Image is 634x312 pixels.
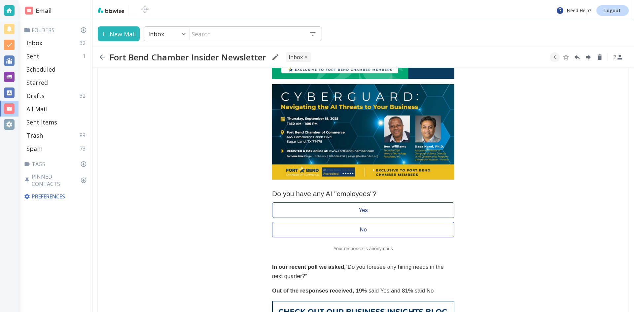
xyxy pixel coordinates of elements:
[80,39,88,47] p: 32
[98,8,124,13] img: bizwise
[604,8,621,13] p: Logout
[24,173,89,188] p: Pinned Contacts
[26,79,48,87] p: Starred
[24,102,89,116] div: All Mail
[24,76,89,89] div: Starred
[148,30,164,38] p: Inbox
[22,190,89,203] div: Preferences
[26,105,47,113] p: All Mail
[25,7,33,15] img: DashboardSidebarEmail.svg
[26,118,57,126] p: Sent Items
[26,65,55,73] p: Scheduled
[80,132,88,139] p: 89
[26,39,42,47] p: Inbox
[24,26,89,34] p: Folders
[98,26,140,41] button: New Mail
[24,160,89,168] p: Tags
[24,142,89,155] div: Spam73
[613,53,616,61] p: 2
[190,27,304,41] input: Search
[556,7,591,15] p: Need Help?
[130,5,160,16] img: BioTech International
[83,52,88,60] p: 1
[24,116,89,129] div: Sent Items
[24,50,89,63] div: Sent1
[26,92,45,100] p: Drafts
[596,5,629,16] a: Logout
[583,52,593,62] button: Forward
[289,53,303,61] p: INBOX
[80,145,88,152] p: 73
[26,145,43,153] p: Spam
[572,52,582,62] button: Reply
[25,6,52,15] h2: Email
[80,92,88,99] p: 32
[24,89,89,102] div: Drafts32
[110,52,266,62] h2: Fort Bend Chamber Insider Newsletter
[24,36,89,50] div: Inbox32
[24,63,89,76] div: Scheduled
[26,131,43,139] p: Trash
[26,52,39,60] p: Sent
[24,193,88,200] p: Preferences
[610,49,626,65] button: See Participants
[595,52,605,62] button: Delete
[24,129,89,142] div: Trash89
